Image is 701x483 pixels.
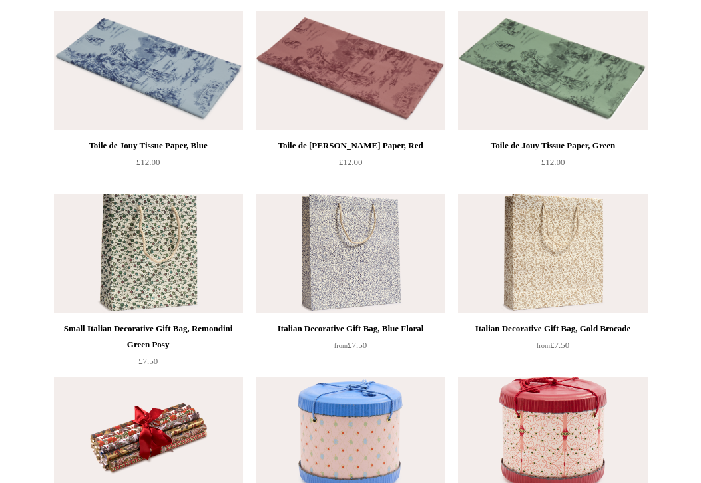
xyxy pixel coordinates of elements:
a: Italian Decorative Gift Bag, Blue Floral from£7.50 [256,321,445,375]
span: £12.00 [339,157,363,167]
div: Toile de [PERSON_NAME] Paper, Red [259,138,441,154]
img: Toile de Jouy Tissue Paper, Blue [54,11,243,130]
a: Toile de Jouy Tissue Paper, Green £12.00 [458,138,647,192]
a: Small Italian Decorative Gift Bag, Remondini Green Posy £7.50 [54,321,243,375]
span: from [334,342,348,349]
div: Toile de Jouy Tissue Paper, Blue [57,138,240,154]
a: Italian Decorative Gift Bag, Gold Brocade from£7.50 [458,321,647,375]
img: Small Italian Decorative Gift Bag, Remondini Green Posy [54,194,243,313]
span: £12.00 [136,157,160,167]
img: Italian Decorative Gift Bag, Gold Brocade [458,194,647,313]
a: Italian Decorative Gift Bag, Blue Floral Italian Decorative Gift Bag, Blue Floral [256,194,445,313]
img: Toile de Jouy Tissue Paper, Green [458,11,647,130]
a: Toile de [PERSON_NAME] Paper, Red £12.00 [256,138,445,192]
a: Toile de Jouy Tissue Paper, Green Toile de Jouy Tissue Paper, Green [458,11,647,130]
div: Italian Decorative Gift Bag, Gold Brocade [461,321,644,337]
img: Italian Decorative Gift Bag, Blue Floral [256,194,445,313]
a: Small Italian Decorative Gift Bag, Remondini Green Posy Small Italian Decorative Gift Bag, Remond... [54,194,243,313]
div: Small Italian Decorative Gift Bag, Remondini Green Posy [57,321,240,353]
a: Italian Decorative Gift Bag, Gold Brocade Italian Decorative Gift Bag, Gold Brocade [458,194,647,313]
span: £7.50 [334,340,367,350]
span: £7.50 [138,356,158,366]
a: Toile de Jouy Tissue Paper, Blue £12.00 [54,138,243,192]
span: from [537,342,550,349]
div: Toile de Jouy Tissue Paper, Green [461,138,644,154]
a: Toile de Jouy Tissue Paper, Red Toile de Jouy Tissue Paper, Red [256,11,445,130]
div: Italian Decorative Gift Bag, Blue Floral [259,321,441,337]
img: Toile de Jouy Tissue Paper, Red [256,11,445,130]
a: Toile de Jouy Tissue Paper, Blue Toile de Jouy Tissue Paper, Blue [54,11,243,130]
span: £12.00 [541,157,565,167]
span: £7.50 [537,340,569,350]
